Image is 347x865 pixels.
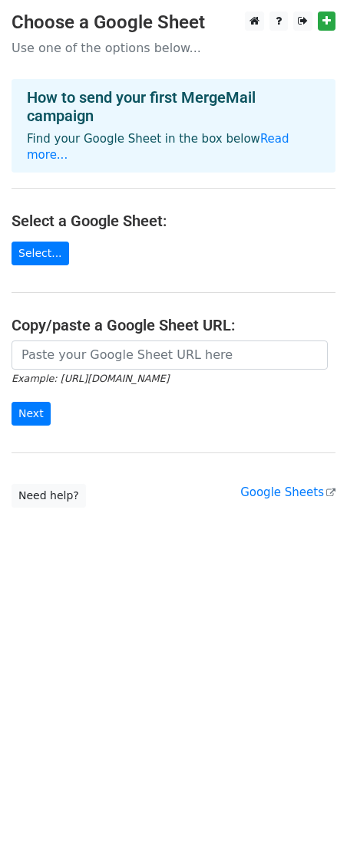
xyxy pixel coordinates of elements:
p: Find your Google Sheet in the box below [27,131,320,163]
iframe: Chat Widget [270,791,347,865]
input: Paste your Google Sheet URL here [12,340,328,370]
a: Select... [12,242,69,265]
h4: Select a Google Sheet: [12,212,335,230]
input: Next [12,402,51,426]
p: Use one of the options below... [12,40,335,56]
h4: How to send your first MergeMail campaign [27,88,320,125]
a: Need help? [12,484,86,508]
small: Example: [URL][DOMAIN_NAME] [12,373,169,384]
a: Google Sheets [240,485,335,499]
div: Chat-Widget [270,791,347,865]
h4: Copy/paste a Google Sheet URL: [12,316,335,334]
h3: Choose a Google Sheet [12,12,335,34]
a: Read more... [27,132,289,162]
